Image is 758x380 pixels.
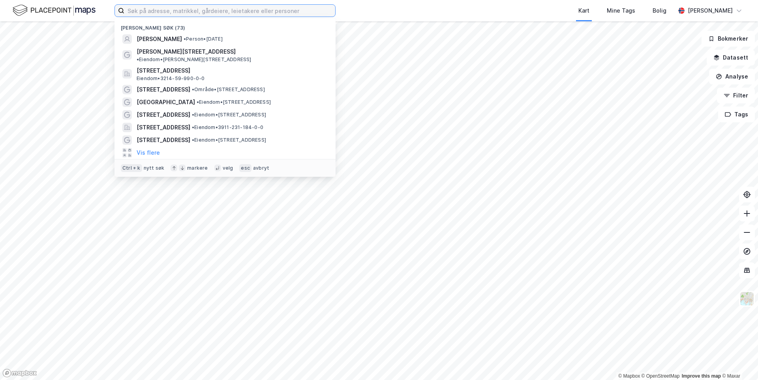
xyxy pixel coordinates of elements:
button: Datasett [707,50,755,66]
div: markere [187,165,208,171]
span: • [197,99,199,105]
div: nytt søk [144,165,165,171]
img: logo.f888ab2527a4732fd821a326f86c7f29.svg [13,4,96,17]
span: [STREET_ADDRESS] [137,85,190,94]
span: Eiendom • 3214-59-990-0-0 [137,75,205,82]
span: • [192,112,194,118]
span: Person • [DATE] [184,36,223,42]
span: [STREET_ADDRESS] [137,123,190,132]
a: Mapbox homepage [2,369,37,378]
span: [STREET_ADDRESS] [137,135,190,145]
div: Mine Tags [607,6,635,15]
div: esc [239,164,251,172]
span: Eiendom • [PERSON_NAME][STREET_ADDRESS] [137,56,251,63]
button: Vis flere [137,148,160,157]
span: Eiendom • 3911-231-184-0-0 [192,124,263,131]
span: [STREET_ADDRESS] [137,66,326,75]
iframe: Chat Widget [719,342,758,380]
a: Improve this map [682,373,721,379]
div: velg [223,165,233,171]
a: OpenStreetMap [642,373,680,379]
input: Søk på adresse, matrikkel, gårdeiere, leietakere eller personer [124,5,335,17]
span: • [184,36,186,42]
span: Område • [STREET_ADDRESS] [192,86,265,93]
div: Bolig [653,6,666,15]
button: Bokmerker [702,31,755,47]
span: Eiendom • [STREET_ADDRESS] [197,99,271,105]
img: Z [739,291,754,306]
button: Analyse [709,69,755,84]
span: [PERSON_NAME] [137,34,182,44]
span: • [137,56,139,62]
div: Kontrollprogram for chat [719,342,758,380]
div: avbryt [253,165,269,171]
span: Eiendom • [STREET_ADDRESS] [192,137,266,143]
span: [GEOGRAPHIC_DATA] [137,97,195,107]
span: • [192,86,194,92]
button: Tags [718,107,755,122]
span: [STREET_ADDRESS] [137,110,190,120]
a: Mapbox [618,373,640,379]
div: Ctrl + k [121,164,142,172]
div: Kart [578,6,589,15]
span: [PERSON_NAME][STREET_ADDRESS] [137,47,236,56]
span: • [192,124,194,130]
div: [PERSON_NAME] [688,6,733,15]
div: [PERSON_NAME] søk (73) [114,19,336,33]
span: Eiendom • [STREET_ADDRESS] [192,112,266,118]
span: • [192,137,194,143]
button: Filter [717,88,755,103]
